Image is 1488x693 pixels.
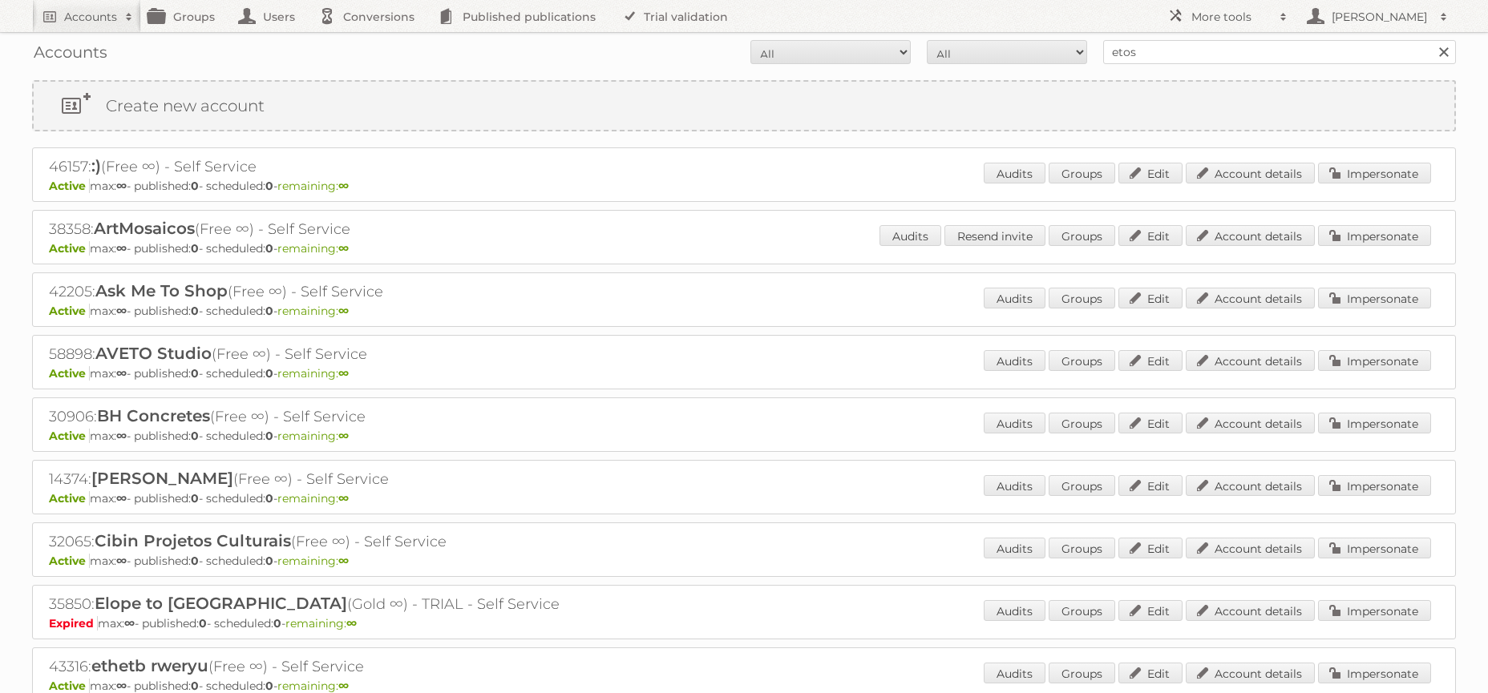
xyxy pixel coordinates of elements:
h2: 58898: (Free ∞) - Self Service [49,344,610,365]
strong: ∞ [338,554,349,568]
strong: 0 [191,554,199,568]
a: Edit [1118,413,1183,433]
h2: Accounts [64,9,117,25]
p: max: - published: - scheduled: - [49,616,1439,631]
a: Groups [1049,350,1115,371]
a: Audits [879,225,941,246]
span: Expired [49,616,98,631]
p: max: - published: - scheduled: - [49,179,1439,193]
strong: 0 [265,366,273,381]
strong: 0 [199,616,207,631]
a: Groups [1049,288,1115,308]
a: Impersonate [1318,350,1431,371]
h2: 38358: (Free ∞) - Self Service [49,219,610,240]
strong: ∞ [116,304,127,318]
a: Account details [1186,600,1315,621]
a: Resend invite [944,225,1045,246]
a: Account details [1186,663,1315,683]
strong: ∞ [116,679,127,693]
span: [PERSON_NAME] [91,469,233,488]
a: Groups [1049,413,1115,433]
h2: 43316: (Free ∞) - Self Service [49,656,610,677]
a: Impersonate [1318,663,1431,683]
span: remaining: [285,616,357,631]
strong: 0 [265,304,273,318]
strong: ∞ [346,616,357,631]
a: Audits [984,538,1045,558]
a: Audits [984,475,1045,496]
strong: 0 [265,554,273,568]
strong: 0 [265,179,273,193]
a: Create new account [34,82,1454,130]
a: Edit [1118,350,1183,371]
strong: 0 [191,491,199,506]
a: Account details [1186,350,1315,371]
strong: ∞ [338,179,349,193]
span: AVETO Studio [95,344,212,363]
a: Groups [1049,163,1115,183]
span: Ask Me To Shop [95,281,228,300]
span: Active [49,429,90,443]
span: ethetb rweryu [91,656,208,675]
a: Impersonate [1318,163,1431,183]
h2: [PERSON_NAME] [1328,9,1432,25]
a: Account details [1186,538,1315,558]
h2: 42205: (Free ∞) - Self Service [49,281,610,302]
strong: ∞ [338,241,349,256]
a: Edit [1118,538,1183,558]
a: Impersonate [1318,600,1431,621]
strong: ∞ [116,429,127,443]
a: Audits [984,663,1045,683]
h2: 35850: (Gold ∞) - TRIAL - Self Service [49,594,610,614]
span: Elope to [GEOGRAPHIC_DATA] [95,594,347,613]
a: Groups [1049,475,1115,496]
strong: 0 [191,304,199,318]
a: Impersonate [1318,538,1431,558]
span: BH Concretes [97,406,210,425]
strong: ∞ [338,304,349,318]
span: remaining: [277,429,349,443]
h2: 30906: (Free ∞) - Self Service [49,406,610,427]
span: Active [49,304,90,318]
strong: ∞ [338,679,349,693]
h2: 46157: (Free ∞) - Self Service [49,156,610,177]
a: Account details [1186,413,1315,433]
a: Audits [984,413,1045,433]
p: max: - published: - scheduled: - [49,429,1439,443]
a: Edit [1118,225,1183,246]
a: Audits [984,288,1045,308]
span: remaining: [277,179,349,193]
span: remaining: [277,241,349,256]
a: Groups [1049,225,1115,246]
span: remaining: [277,491,349,506]
a: Edit [1118,663,1183,683]
span: remaining: [277,304,349,318]
a: Groups [1049,538,1115,558]
strong: ∞ [116,554,127,568]
strong: ∞ [338,491,349,506]
span: Active [49,554,90,568]
strong: 0 [191,366,199,381]
strong: 0 [191,679,199,693]
strong: ∞ [116,241,127,256]
a: Audits [984,350,1045,371]
p: max: - published: - scheduled: - [49,554,1439,568]
p: max: - published: - scheduled: - [49,304,1439,318]
span: remaining: [277,366,349,381]
p: max: - published: - scheduled: - [49,679,1439,693]
strong: 0 [265,241,273,256]
a: Impersonate [1318,288,1431,308]
span: Cibin Projetos Culturais [95,531,291,550]
a: Impersonate [1318,475,1431,496]
a: Impersonate [1318,225,1431,246]
strong: 0 [265,679,273,693]
h2: 32065: (Free ∞) - Self Service [49,531,610,552]
a: Account details [1186,163,1315,183]
h2: More tools [1191,9,1272,25]
strong: ∞ [124,616,135,631]
span: Active [49,679,90,693]
a: Account details [1186,288,1315,308]
a: Edit [1118,288,1183,308]
strong: ∞ [338,366,349,381]
p: max: - published: - scheduled: - [49,491,1439,506]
